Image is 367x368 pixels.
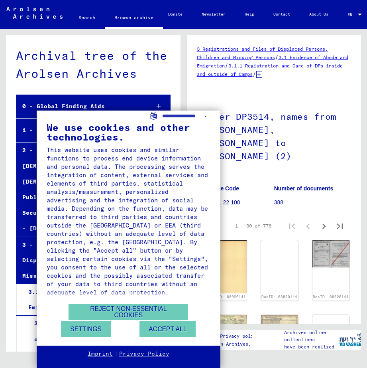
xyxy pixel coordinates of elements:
[47,123,210,142] div: We use cookies and other technologies.
[88,350,113,358] a: Imprint
[47,146,210,297] div: This website uses cookies and similar functions to process end device information and personal da...
[61,321,111,337] button: Settings
[139,321,196,337] button: Accept all
[119,350,169,358] a: Privacy Policy
[69,304,188,320] button: Reject non-essential cookies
